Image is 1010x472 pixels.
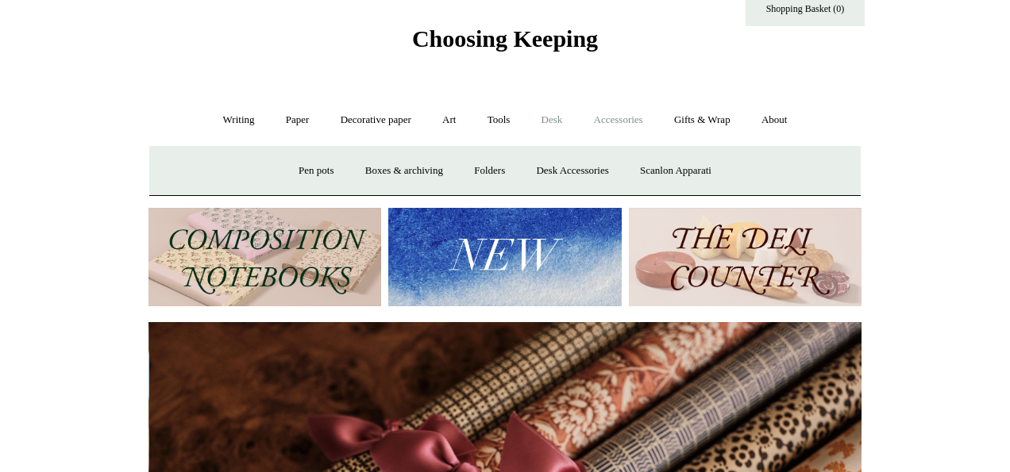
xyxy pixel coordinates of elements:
[629,208,862,307] img: The Deli Counter
[388,208,621,307] img: New.jpg__PID:f73bdf93-380a-4a35-bcfe-7823039498e1
[747,99,802,141] a: About
[148,208,381,307] img: 202302 Composition ledgers.jpg__PID:69722ee6-fa44-49dd-a067-31375e5d54ec
[272,99,324,141] a: Paper
[412,38,598,49] a: Choosing Keeping
[460,150,519,192] a: Folders
[660,99,745,141] a: Gifts & Wrap
[527,99,577,141] a: Desk
[428,99,470,141] a: Art
[351,150,457,192] a: Boxes & archiving
[412,25,598,52] span: Choosing Keeping
[626,150,726,192] a: Scanlon Apparati
[284,150,348,192] a: Pen pots
[522,150,623,192] a: Desk Accessories
[209,99,269,141] a: Writing
[326,99,426,141] a: Decorative paper
[580,99,657,141] a: Accessories
[473,99,525,141] a: Tools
